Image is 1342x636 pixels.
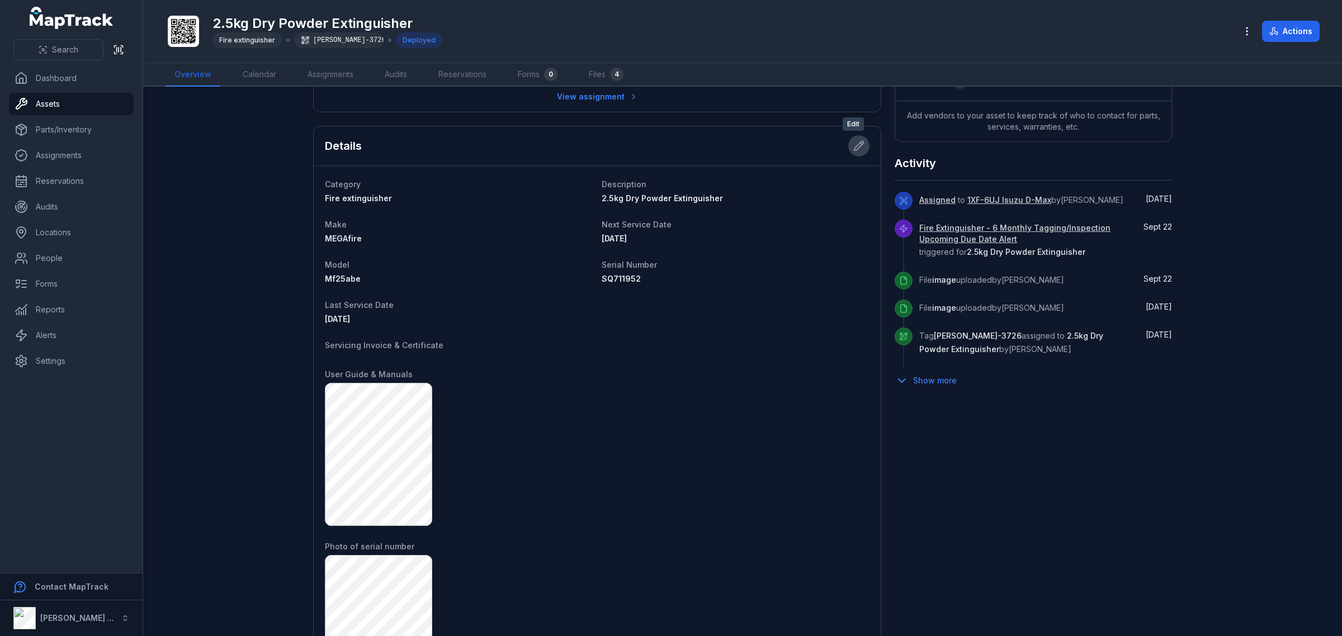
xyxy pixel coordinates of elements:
[219,36,275,44] span: Fire extinguisher
[895,155,936,171] h2: Activity
[9,324,134,347] a: Alerts
[9,221,134,244] a: Locations
[1143,274,1172,283] time: 9/22/2025, 1:01:37 PM
[932,303,956,312] span: image
[52,44,78,55] span: Search
[932,275,956,284] span: image
[919,223,1130,257] span: triggered for
[294,32,384,48] div: [PERSON_NAME]-3726
[843,117,864,131] span: Edit
[40,613,118,623] strong: [PERSON_NAME] Air
[325,314,350,324] time: 9/22/2025, 12:00:00 AM
[580,63,632,87] a: Files4
[602,234,627,243] time: 3/22/2026, 12:00:00 AM
[934,331,1022,340] span: [PERSON_NAME]-3726
[967,247,1085,257] span: 2.5kg Dry Powder Extinguisher
[325,234,362,243] span: MEGAfire
[212,15,442,32] h1: 2.5kg Dry Powder Extinguisher
[13,39,103,60] button: Search
[1143,222,1172,231] time: 9/22/2025, 1:05:00 PM
[919,331,1103,354] span: Tag assigned to by [PERSON_NAME]
[602,193,723,203] span: 2.5kg Dry Powder Extinguisher
[325,340,443,350] span: Servicing Invoice & Certificate
[325,193,392,203] span: Fire extinguisher
[9,298,134,321] a: Reports
[509,63,566,87] a: Forms0
[299,63,362,87] a: Assignments
[1146,330,1172,339] span: [DATE]
[166,63,220,87] a: Overview
[325,260,349,269] span: Model
[1146,194,1172,203] time: 9/25/2025, 8:37:15 AM
[9,118,134,141] a: Parts/Inventory
[610,68,623,81] div: 4
[30,7,114,29] a: MapTrack
[325,179,361,189] span: Category
[919,195,1123,205] span: to by [PERSON_NAME]
[1146,302,1172,311] span: [DATE]
[895,369,964,392] button: Show more
[9,144,134,167] a: Assignments
[1143,274,1172,283] span: Sept 22
[1146,194,1172,203] span: [DATE]
[9,247,134,269] a: People
[895,101,1171,141] span: Add vendors to your asset to keep track of who to contact for parts, services, warranties, etc.
[35,582,108,591] strong: Contact MapTrack
[9,67,134,89] a: Dashboard
[919,275,1064,284] span: File uploaded by [PERSON_NAME]
[325,300,394,310] span: Last Service Date
[9,350,134,372] a: Settings
[602,234,627,243] span: [DATE]
[544,68,557,81] div: 0
[9,93,134,115] a: Assets
[396,32,442,48] div: Deployed
[325,542,414,551] span: Photo of serial number
[550,86,645,107] a: View assignment
[429,63,495,87] a: Reservations
[919,331,1103,354] span: 2.5kg Dry Powder Extinguisher
[919,194,956,206] a: Assigned
[602,260,657,269] span: Serial Number
[325,274,361,283] span: Mf25abe
[376,63,416,87] a: Audits
[325,138,362,154] h2: Details
[602,274,641,283] span: SQ711952
[1262,21,1320,42] button: Actions
[325,220,347,229] span: Make
[967,194,1051,206] a: 1XF-6UJ Isuzu D-Max
[1146,302,1172,311] time: 9/11/2025, 9:30:36 AM
[325,369,413,379] span: User Guide & Manuals
[1146,330,1172,339] time: 9/11/2025, 9:30:23 AM
[234,63,285,87] a: Calendar
[602,179,646,189] span: Description
[9,273,134,295] a: Forms
[602,220,672,229] span: Next Service Date
[919,303,1064,312] span: File uploaded by [PERSON_NAME]
[919,222,1130,245] a: Fire Extinguisher - 6 Monthly Tagging/Inspection Upcoming Due Date Alert
[9,196,134,218] a: Audits
[9,170,134,192] a: Reservations
[325,314,350,324] span: [DATE]
[1143,222,1172,231] span: Sept 22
